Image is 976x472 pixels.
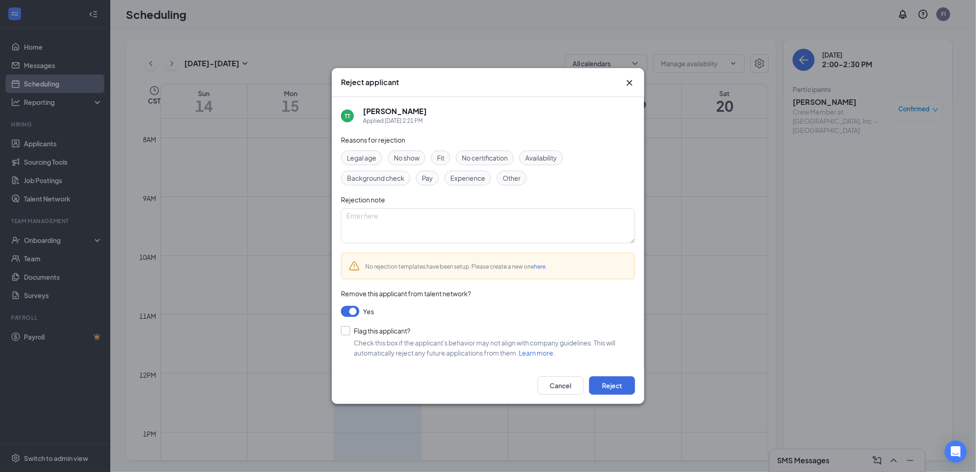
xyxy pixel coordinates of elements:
span: Yes [363,306,374,317]
span: No show [394,153,420,163]
a: here [534,263,545,270]
div: Open Intercom Messenger [945,441,967,463]
button: Close [624,77,635,88]
svg: Cross [624,77,635,88]
a: Learn more. [519,349,555,357]
h5: [PERSON_NAME] [363,106,427,116]
button: Cancel [538,376,584,395]
span: Legal age [347,153,376,163]
svg: Warning [349,260,360,271]
span: Fit [437,153,444,163]
span: No rejection templates have been setup. Please create a new one . [365,263,547,270]
div: TT [345,112,350,120]
span: Experience [450,173,485,183]
span: Remove this applicant from talent network? [341,289,471,298]
span: Other [503,173,521,183]
span: Pay [422,173,433,183]
h3: Reject applicant [341,77,399,87]
span: Rejection note [341,196,385,204]
div: Applied [DATE] 2:21 PM [363,116,427,126]
span: Availability [525,153,557,163]
span: Reasons for rejection [341,136,405,144]
span: Check this box if the applicant's behavior may not align with company guidelines. This will autom... [354,339,615,357]
button: Reject [589,376,635,395]
span: Background check [347,173,404,183]
span: No certification [462,153,508,163]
